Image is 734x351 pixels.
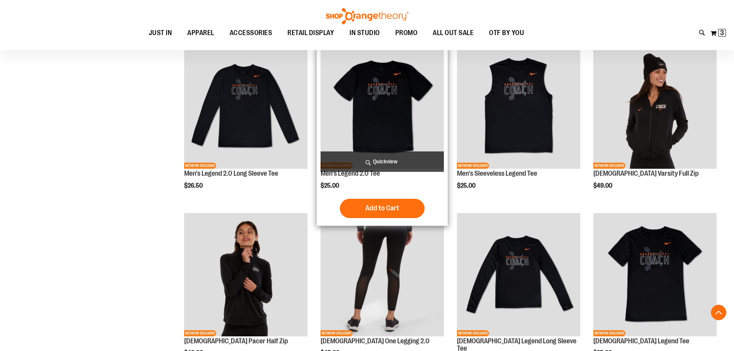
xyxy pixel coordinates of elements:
[184,45,307,169] img: OTF Mens Coach FA23 Legend 2.0 LS Tee - Black primary image
[180,42,311,209] div: product
[321,213,444,338] a: OTF Ladies Coach FA23 One Legging 2.0 - Black primary imageNETWORK EXCLUSIVE
[184,182,204,189] span: $26.50
[489,24,524,42] span: OTF BY YOU
[230,24,272,42] span: ACCESSORIES
[457,182,477,189] span: $25.00
[457,213,580,338] a: OTF Ladies Coach FA23 Legend LS Tee - Black primary imageNETWORK EXCLUSIVE
[457,45,580,169] img: OTF Mens Coach FA23 Legend Sleeveless Tee - Black primary image
[457,45,580,170] a: OTF Mens Coach FA23 Legend Sleeveless Tee - Black primary imageNETWORK EXCLUSIVE
[457,163,489,169] span: NETWORK EXCLUSIVE
[593,45,717,169] img: OTF Ladies Coach FA23 Varsity Full Zip - Black primary image
[317,42,448,226] div: product
[321,151,444,172] a: Quickview
[593,330,625,336] span: NETWORK EXCLUSIVE
[593,213,717,336] img: OTF Ladies Coach FA23 Legend SS Tee - Black primary image
[321,45,444,170] a: OTF Mens Coach FA23 Legend 2.0 SS Tee - Black primary imageNETWORK EXCLUSIVE
[325,8,410,24] img: Shop Orangetheory
[365,204,399,212] span: Add to Cart
[593,45,717,170] a: OTF Ladies Coach FA23 Varsity Full Zip - Black primary imageNETWORK EXCLUSIVE
[340,199,425,218] button: Add to Cart
[457,213,580,336] img: OTF Ladies Coach FA23 Legend LS Tee - Black primary image
[321,337,430,345] a: [DEMOGRAPHIC_DATA] One Legging 2.0
[187,24,214,42] span: APPAREL
[184,330,216,336] span: NETWORK EXCLUSIVE
[184,170,278,177] a: Men's Legend 2.0 Long Sleeve Tee
[457,330,489,336] span: NETWORK EXCLUSIVE
[321,45,444,169] img: OTF Mens Coach FA23 Legend 2.0 SS Tee - Black primary image
[184,45,307,170] a: OTF Mens Coach FA23 Legend 2.0 LS Tee - Black primary imageNETWORK EXCLUSIVE
[593,213,717,338] a: OTF Ladies Coach FA23 Legend SS Tee - Black primary imageNETWORK EXCLUSIVE
[149,24,172,42] span: JUST IN
[321,330,353,336] span: NETWORK EXCLUSIVE
[590,42,721,209] div: product
[593,182,613,189] span: $49.00
[321,182,340,189] span: $25.00
[184,163,216,169] span: NETWORK EXCLUSIVE
[395,24,418,42] span: PROMO
[593,337,689,345] a: [DEMOGRAPHIC_DATA] Legend Tee
[349,24,380,42] span: IN STUDIO
[184,213,307,336] img: OTF Ladies Coach FA23 Pacer Half Zip - Black primary image
[287,24,334,42] span: RETAIL DISPLAY
[720,29,724,37] span: 3
[184,213,307,338] a: OTF Ladies Coach FA23 Pacer Half Zip - Black primary imageNETWORK EXCLUSIVE
[593,170,699,177] a: [DEMOGRAPHIC_DATA] Varsity Full Zip
[433,24,474,42] span: ALL OUT SALE
[457,170,537,177] a: Men's Sleeveless Legend Tee
[321,213,444,336] img: OTF Ladies Coach FA23 One Legging 2.0 - Black primary image
[184,337,288,345] a: [DEMOGRAPHIC_DATA] Pacer Half Zip
[711,305,726,320] button: Back To Top
[321,170,380,177] a: Men's Legend 2.0 Tee
[593,163,625,169] span: NETWORK EXCLUSIVE
[453,42,584,209] div: product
